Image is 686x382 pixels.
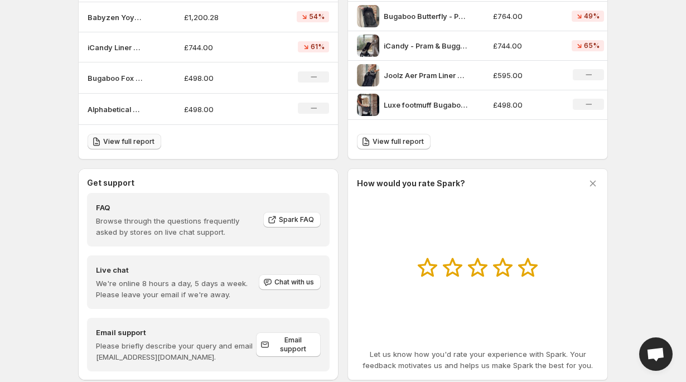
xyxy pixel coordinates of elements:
[184,72,263,84] p: £498.00
[87,177,134,188] h3: Get support
[272,336,314,354] span: Email support
[357,5,379,27] img: Bugaboo Butterfly - Pram & Buggy Style
[103,137,154,146] span: View full report
[584,12,600,21] span: 49%
[309,12,325,21] span: 54%
[263,212,321,228] a: Spark FAQ
[311,42,325,51] span: 61%
[88,42,143,53] p: iCandy Liner Blog
[384,40,467,51] p: iCandy - Pram & Buggy Style
[493,11,559,22] p: £764.00
[357,35,379,57] img: iCandy - Pram & Buggy Style
[357,134,431,149] a: View full report
[256,332,321,357] a: Email support
[493,40,559,51] p: £744.00
[88,72,143,84] p: Bugaboo Fox 5 Footmuffs
[373,137,424,146] span: View full report
[357,178,465,189] h3: How would you rate Spark?
[357,94,379,116] img: Luxe footmuff Bugaboo Fox 5 1
[88,134,161,149] a: View full report
[96,327,256,338] h4: Email support
[184,42,263,53] p: £744.00
[384,70,467,81] p: Joolz Aer Pram Liner Fitting Mov
[493,70,559,81] p: £595.00
[584,41,600,50] span: 65%
[259,274,321,290] button: Chat with us
[184,104,263,115] p: £498.00
[274,278,314,287] span: Chat with us
[96,202,255,213] h4: FAQ
[96,340,256,362] p: Please briefly describe your query and email [EMAIL_ADDRESS][DOMAIN_NAME].
[88,12,143,23] p: Babyzen Yoyo Liner Blog
[96,215,255,238] p: Browse through the questions frequently asked by stores on live chat support.
[384,99,467,110] p: Luxe footmuff Bugaboo Fox 5 1
[357,349,598,371] p: Let us know how you'd rate your experience with Spark. Your feedback motivates us and helps us ma...
[493,99,559,110] p: £498.00
[88,104,143,115] p: Alphabetical Pram Footmuff Fitting
[279,215,314,224] span: Spark FAQ
[384,11,467,22] p: Bugaboo Butterfly - Pram & Buggy Style
[184,12,263,23] p: £1,200.28
[639,337,673,371] div: Open chat
[357,64,379,86] img: Joolz Aer Pram Liner Fitting Mov
[96,264,258,275] h4: Live chat
[96,278,258,300] p: We're online 8 hours a day, 5 days a week. Please leave your email if we're away.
